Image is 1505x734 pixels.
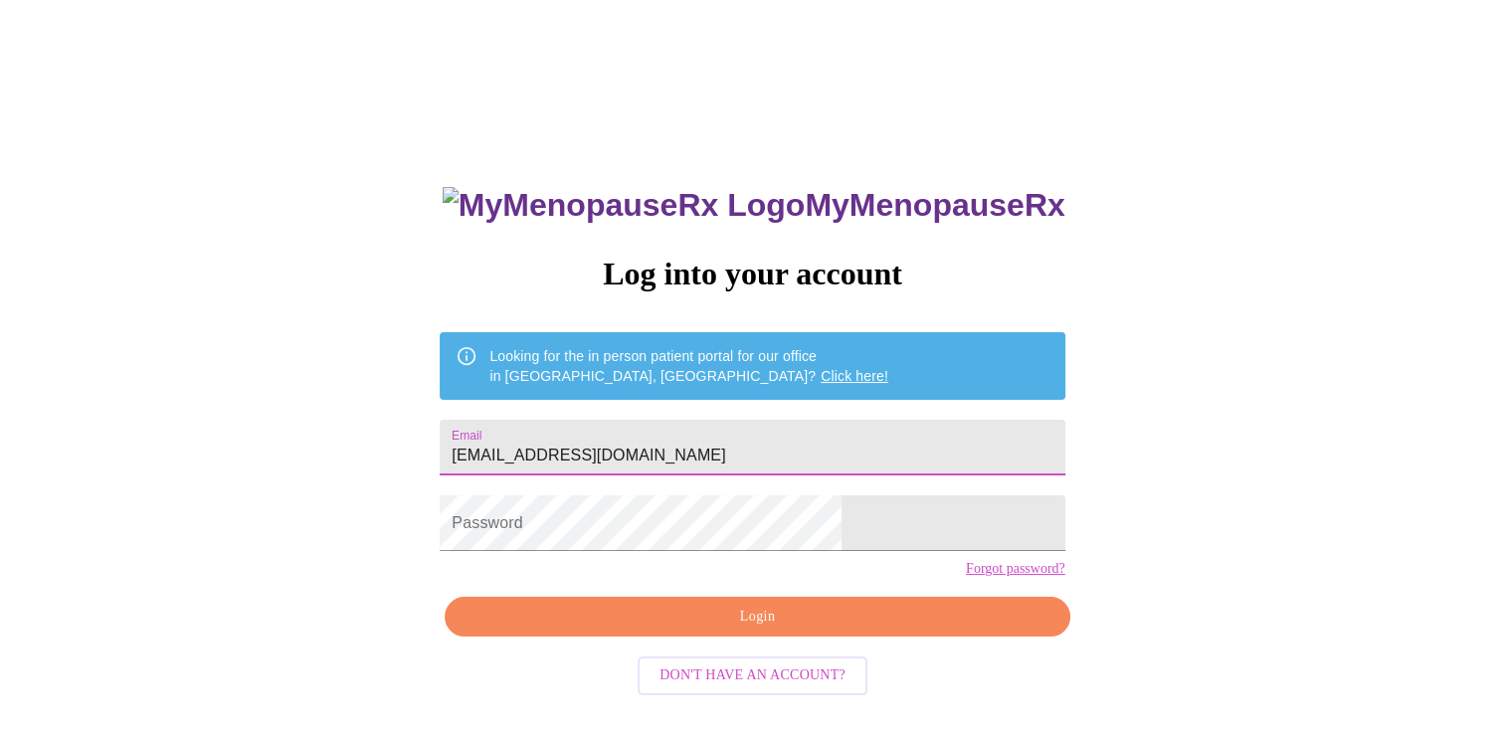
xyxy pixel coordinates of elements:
span: Login [468,605,1046,630]
a: Click here! [821,368,888,384]
h3: MyMenopauseRx [443,187,1065,224]
a: Don't have an account? [633,665,872,682]
div: Looking for the in person patient portal for our office in [GEOGRAPHIC_DATA], [GEOGRAPHIC_DATA]? [489,338,888,394]
button: Login [445,597,1069,638]
img: MyMenopauseRx Logo [443,187,805,224]
h3: Log into your account [440,256,1064,292]
button: Don't have an account? [638,656,867,695]
span: Don't have an account? [659,663,846,688]
a: Forgot password? [966,561,1065,577]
